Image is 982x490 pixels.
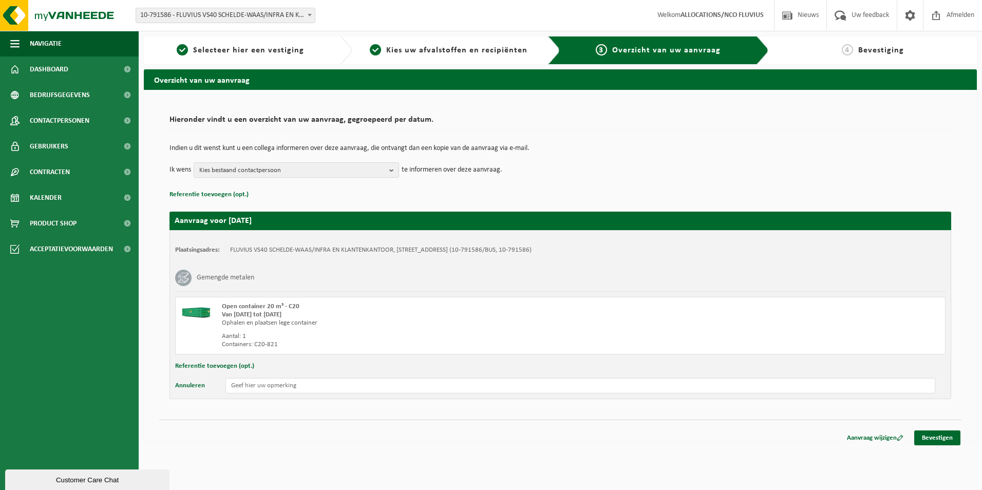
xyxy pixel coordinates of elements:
a: Aanvraag wijzigen [839,430,911,445]
span: Overzicht van uw aanvraag [612,46,721,54]
a: 2Kies uw afvalstoffen en recipiënten [357,44,540,56]
a: 1Selecteer hier een vestiging [149,44,332,56]
strong: Aanvraag voor [DATE] [175,217,252,225]
p: Indien u dit wenst kunt u een collega informeren over deze aanvraag, die ontvangt dan een kopie v... [169,145,951,152]
a: Bevestigen [914,430,960,445]
input: Geef hier uw opmerking [225,378,935,393]
strong: Van [DATE] tot [DATE] [222,311,281,318]
iframe: chat widget [5,467,172,490]
p: te informeren over deze aanvraag. [402,162,502,178]
p: Ik wens [169,162,191,178]
span: Kies uw afvalstoffen en recipiënten [386,46,527,54]
h2: Overzicht van uw aanvraag [144,69,977,89]
button: Annuleren [175,378,205,393]
img: HK-XC-20-GN-00.png [181,303,212,318]
strong: ALLOCATIONS/NCO FLUVIUS [681,11,764,19]
button: Referentie toevoegen (opt.) [175,360,254,373]
span: Navigatie [30,31,62,56]
button: Referentie toevoegen (opt.) [169,188,249,201]
span: 3 [596,44,607,55]
span: Dashboard [30,56,68,82]
span: Open container 20 m³ - C20 [222,303,299,310]
div: Containers: C20-821 [222,341,601,349]
span: Acceptatievoorwaarden [30,236,113,262]
span: Bedrijfsgegevens [30,82,90,108]
button: Kies bestaand contactpersoon [194,162,399,178]
h3: Gemengde metalen [197,270,254,286]
span: Selecteer hier een vestiging [193,46,304,54]
h2: Hieronder vindt u een overzicht van uw aanvraag, gegroepeerd per datum. [169,116,951,129]
td: FLUVIUS VS40 SCHELDE-WAAS/INFRA EN KLANTENKANTOOR, [STREET_ADDRESS] (10-791586/BUS, 10-791586) [230,246,532,254]
strong: Plaatsingsadres: [175,247,220,253]
span: Kalender [30,185,62,211]
span: 10-791586 - FLUVIUS VS40 SCHELDE-WAAS/INFRA EN KLANTENKANTOOR - SINT-NIKLAAS [136,8,315,23]
span: 2 [370,44,381,55]
span: Contactpersonen [30,108,89,134]
div: Aantal: 1 [222,332,601,341]
div: Ophalen en plaatsen lege container [222,319,601,327]
span: Kies bestaand contactpersoon [199,163,385,178]
span: 4 [842,44,853,55]
span: Product Shop [30,211,77,236]
span: Gebruikers [30,134,68,159]
span: Contracten [30,159,70,185]
span: Bevestiging [858,46,904,54]
span: 1 [177,44,188,55]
